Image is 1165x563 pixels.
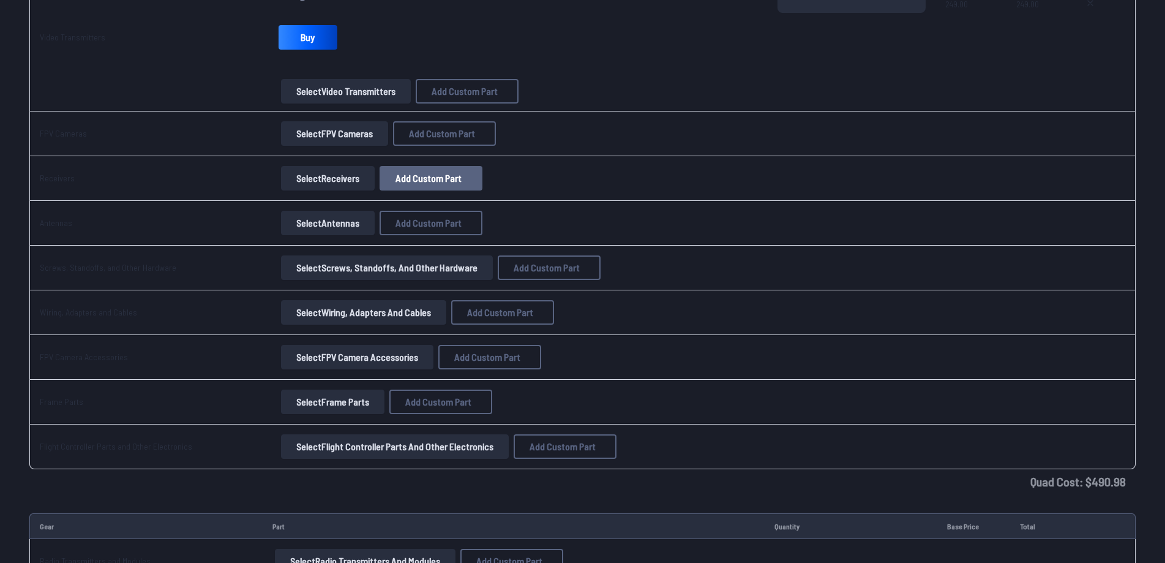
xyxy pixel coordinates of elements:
button: SelectFrame Parts [281,390,384,414]
span: Add Custom Part [409,129,475,138]
button: SelectAntennas [281,211,375,235]
span: Add Custom Part [454,352,520,362]
span: Add Custom Part [530,442,596,452]
td: Base Price [937,513,1011,539]
button: Add Custom Part [514,434,616,459]
a: FPV Cameras [40,128,87,138]
a: Wiring, Adapters and Cables [40,307,137,317]
a: SelectAntennas [279,211,377,235]
button: Add Custom Part [451,300,554,325]
span: Add Custom Part [395,218,462,228]
button: Add Custom Part [380,166,482,191]
a: FPV Camera Accessories [40,352,128,362]
a: Receivers [40,173,75,183]
button: Add Custom Part [389,390,492,414]
span: Add Custom Part [514,263,580,273]
a: SelectFPV Cameras [279,121,391,146]
button: SelectFPV Camera Accessories [281,345,433,369]
span: Add Custom Part [405,397,471,407]
button: Add Custom Part [380,211,482,235]
td: Total [1010,513,1063,539]
a: Antennas [40,217,72,228]
button: SelectScrews, Standoffs, and Other Hardware [281,255,493,280]
a: SelectWiring, Adapters and Cables [279,300,449,325]
button: SelectReceivers [281,166,375,191]
a: Video Transmitters [40,32,105,42]
span: Add Custom Part [432,86,498,96]
a: SelectScrews, Standoffs, and Other Hardware [279,255,495,280]
a: Frame Parts [40,396,83,407]
td: Quantity [765,513,937,539]
button: SelectWiring, Adapters and Cables [281,300,446,325]
button: Add Custom Part [416,79,519,104]
button: SelectVideo Transmitters [281,79,411,104]
button: Add Custom Part [393,121,496,146]
a: Flight Controller Parts and Other Electronics [40,441,192,452]
span: Add Custom Part [467,308,533,317]
button: Add Custom Part [498,255,601,280]
td: Quad Cost: $ 490.98 [29,469,1136,494]
span: Add Custom Part [395,173,462,183]
a: Screws, Standoffs, and Other Hardware [40,262,176,273]
td: Part [263,513,765,539]
td: Gear [29,513,263,539]
a: SelectFlight Controller Parts and Other Electronics [279,434,511,459]
a: SelectReceivers [279,166,377,191]
button: Add Custom Part [438,345,541,369]
button: SelectFlight Controller Parts and Other Electronics [281,434,509,459]
a: SelectFPV Camera Accessories [279,345,436,369]
a: Buy [279,25,337,50]
button: SelectFPV Cameras [281,121,388,146]
a: SelectFrame Parts [279,390,387,414]
a: SelectVideo Transmitters [279,79,413,104]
